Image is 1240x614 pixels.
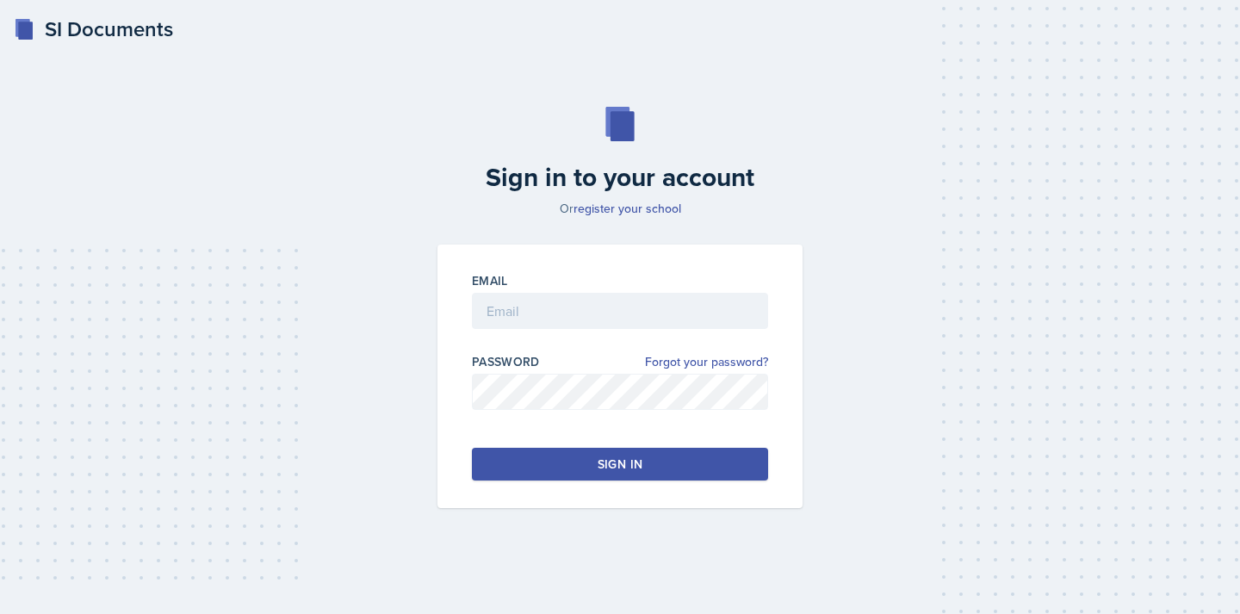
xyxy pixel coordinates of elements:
a: register your school [573,200,681,217]
a: Forgot your password? [645,353,768,371]
div: Sign in [598,456,642,473]
a: SI Documents [14,14,173,45]
label: Email [472,272,508,289]
label: Password [472,353,540,370]
input: Email [472,293,768,329]
p: Or [427,200,813,217]
button: Sign in [472,448,768,481]
h2: Sign in to your account [427,162,813,193]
